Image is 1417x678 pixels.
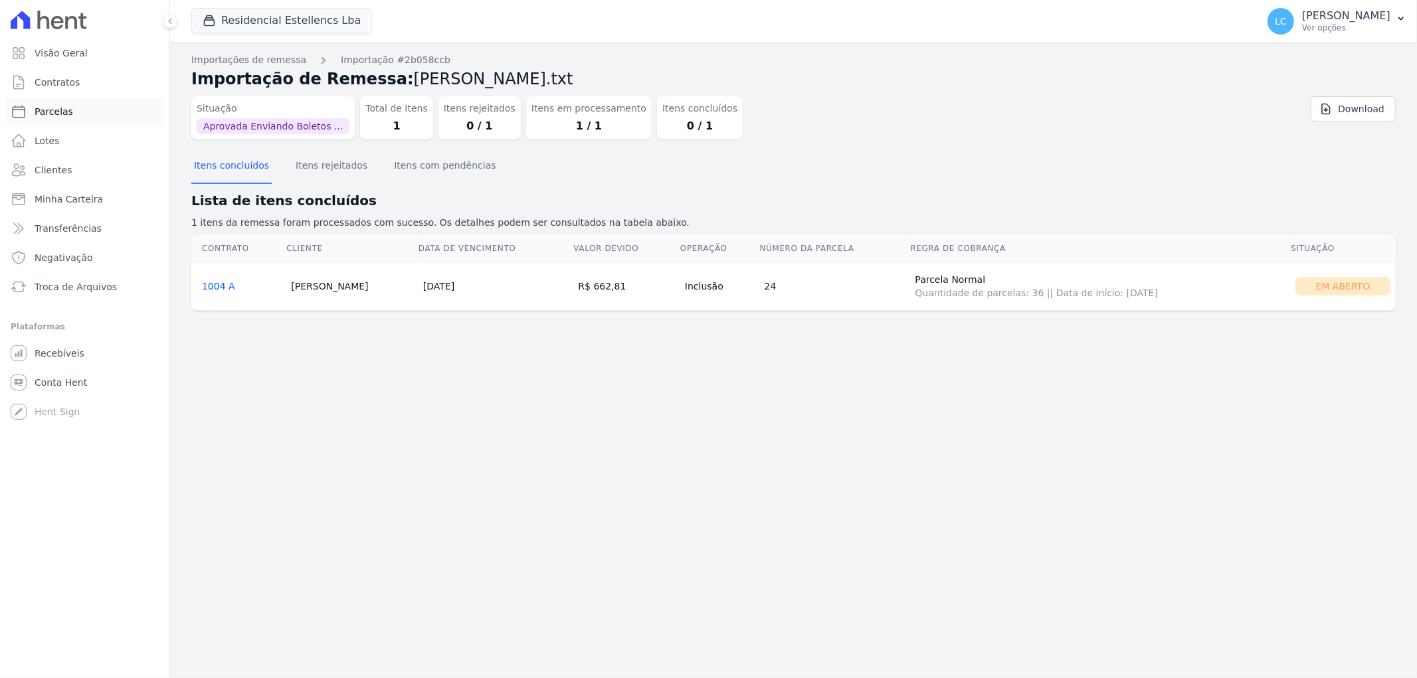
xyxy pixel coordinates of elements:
[1290,235,1396,262] th: Situação
[35,376,87,389] span: Conta Hent
[910,235,1291,262] th: Regra de Cobrança
[202,281,235,292] a: 1004 A
[5,215,164,242] a: Transferências
[915,286,1285,299] span: Quantidade de parcelas: 36 || Data de início: [DATE]
[35,280,117,294] span: Troca de Arquivos
[444,118,516,134] dd: 0 / 1
[11,319,159,335] div: Plataformas
[365,118,428,134] dd: 1
[1302,23,1390,33] p: Ver opções
[35,134,60,147] span: Lotes
[191,53,1396,67] nav: Breadcrumb
[35,251,93,264] span: Negativação
[293,149,370,184] button: Itens rejeitados
[759,235,910,262] th: Número da Parcela
[1275,17,1287,26] span: LC
[191,235,286,262] th: Contrato
[191,8,372,33] button: Residencial Estellencs Lba
[418,262,573,310] td: [DATE]
[662,118,737,134] dd: 0 / 1
[418,235,573,262] th: Data de Vencimento
[191,53,306,67] a: Importações de remessa
[35,347,84,360] span: Recebíveis
[531,118,646,134] dd: 1 / 1
[5,369,164,396] a: Conta Hent
[531,102,646,116] dt: Itens em processamento
[759,262,910,310] td: 24
[5,274,164,300] a: Troca de Arquivos
[5,98,164,125] a: Parcelas
[191,216,1396,230] p: 1 itens da remessa foram processados com sucesso. Os detalhes podem ser consultados na tabela aba...
[5,157,164,183] a: Clientes
[5,244,164,271] a: Negativação
[35,76,80,89] span: Contratos
[191,149,272,184] button: Itens concluídos
[1257,3,1417,40] button: LC [PERSON_NAME] Ver opções
[5,127,164,154] a: Lotes
[391,149,498,184] button: Itens com pendências
[197,102,349,116] dt: Situação
[191,191,1396,211] h2: Lista de itens concluídos
[5,69,164,96] a: Contratos
[573,235,680,262] th: Valor devido
[414,70,573,88] span: [PERSON_NAME].txt
[35,163,72,177] span: Clientes
[1311,96,1396,122] a: Download
[680,262,759,310] td: Inclusão
[910,262,1291,310] td: Parcela Normal
[5,340,164,367] a: Recebíveis
[35,46,88,60] span: Visão Geral
[341,53,450,67] a: Importação #2b058ccb
[197,118,349,134] span: Aprovada Enviando Boletos ...
[1295,277,1390,296] div: Em Aberto
[286,235,418,262] th: Cliente
[365,102,428,116] dt: Total de Itens
[191,67,1396,91] h2: Importação de Remessa:
[35,222,102,235] span: Transferências
[1302,9,1390,23] p: [PERSON_NAME]
[35,105,73,118] span: Parcelas
[286,262,418,310] td: [PERSON_NAME]
[680,235,759,262] th: Operação
[662,102,737,116] dt: Itens concluídos
[573,262,680,310] td: R$ 662,81
[444,102,516,116] dt: Itens rejeitados
[5,40,164,66] a: Visão Geral
[35,193,103,206] span: Minha Carteira
[5,186,164,212] a: Minha Carteira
